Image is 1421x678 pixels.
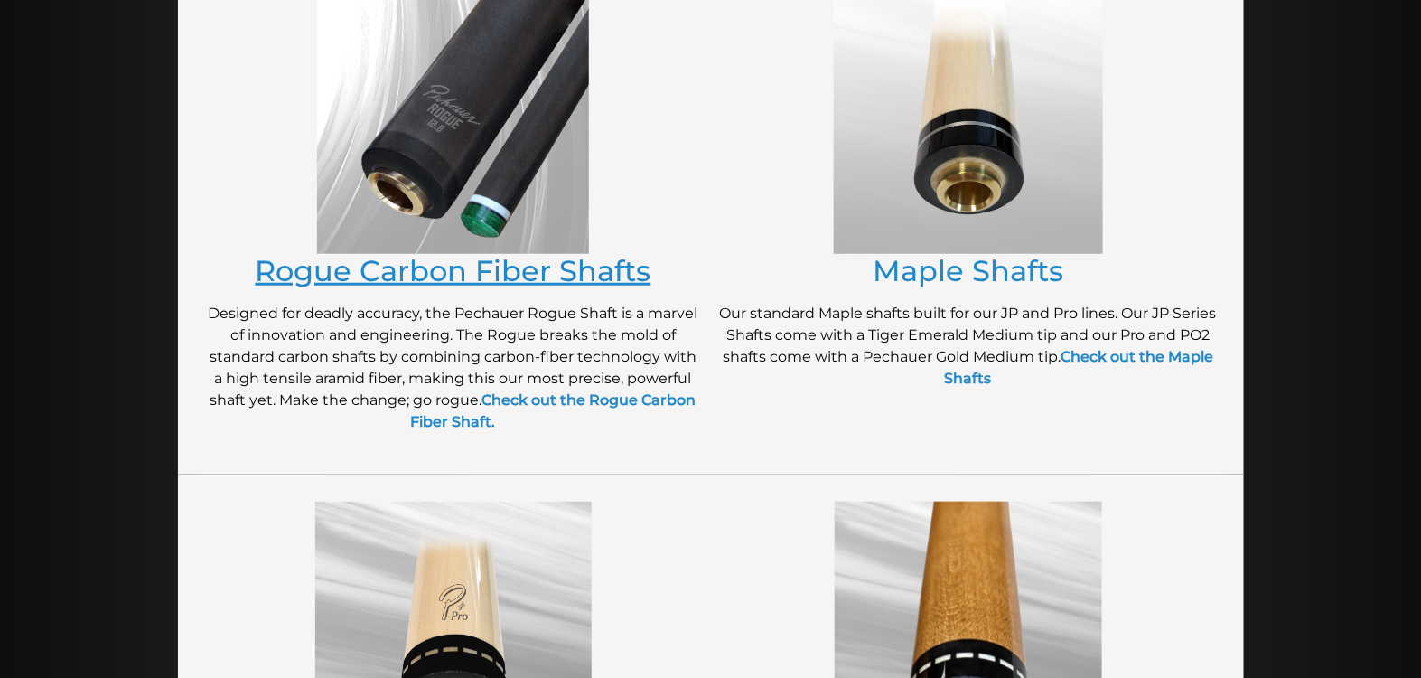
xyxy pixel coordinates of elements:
[411,391,696,430] a: Check out the Rogue Carbon Fiber Shaft.
[873,253,1063,288] a: Maple Shafts
[945,348,1214,387] a: Check out the Maple Shafts
[205,303,702,433] p: Designed for deadly accuracy, the Pechauer Rogue Shaft is a marvel of innovation and engineering....
[256,253,651,288] a: Rogue Carbon Fiber Shafts
[720,303,1217,390] p: Our standard Maple shafts built for our JP and Pro lines. Our JP Series Shafts come with a Tiger ...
